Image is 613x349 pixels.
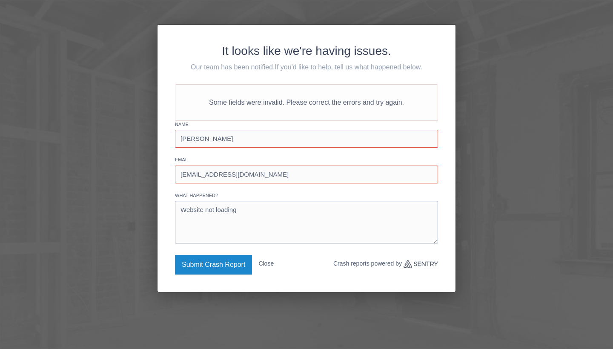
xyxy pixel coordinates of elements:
label: What happened? [175,192,438,199]
h2: It looks like we're having issues. [175,42,438,60]
p: Our team has been notified. [175,62,438,72]
p: Some fields were invalid. Please correct the errors and try again. [175,84,438,121]
button: Close [258,255,274,272]
p: Crash reports powered by [333,255,438,272]
label: Email [175,156,438,163]
label: Name [175,121,438,128]
input: Jane Bloggs [175,130,438,148]
span: If you'd like to help, tell us what happened below. [275,63,422,71]
a: Sentry [404,260,438,268]
input: jane@example.com [175,166,438,183]
button: Submit Crash Report [175,255,252,275]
